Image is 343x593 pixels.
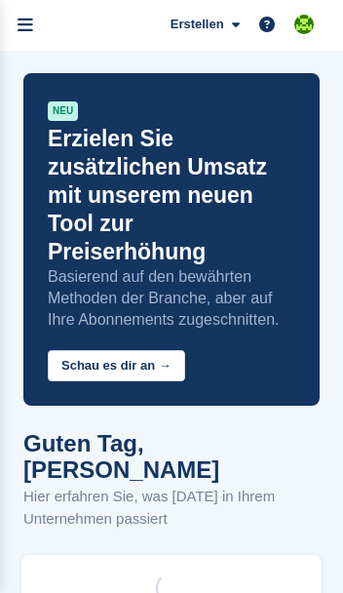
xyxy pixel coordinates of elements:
[48,125,295,266] p: Erzielen Sie zusätzlichen Umsatz mit unserem neuen Tool zur Preiserhöhung
[48,350,185,382] button: Schau es dir an →
[171,15,224,34] span: Erstellen
[294,15,314,34] img: Stefano
[48,266,295,331] p: Basierend auf den bewährten Methoden der Branche, aber auf Ihre Abonnements zugeschnitten.
[23,430,320,483] h1: Guten Tag, [PERSON_NAME]
[23,486,320,530] p: Hier erfahren Sie, was [DATE] in Ihrem Unternehmen passiert
[48,101,78,121] div: NEU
